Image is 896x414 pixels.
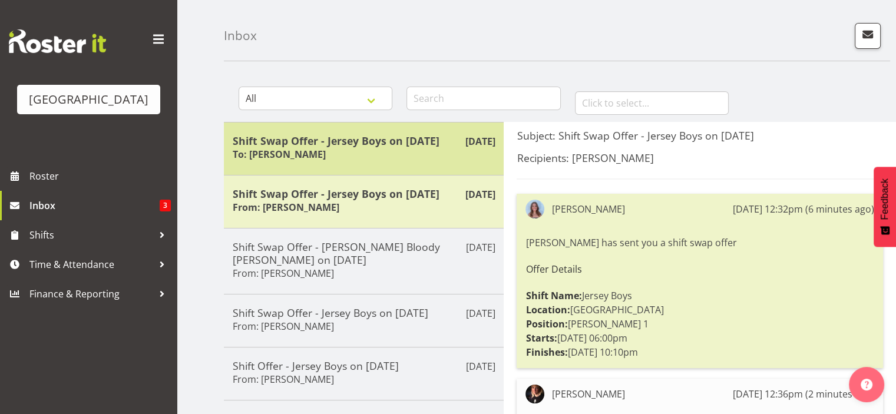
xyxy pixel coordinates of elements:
[525,200,544,218] img: sumner-raos392e284751624405832f3cd805d96d8a.png
[29,91,148,108] div: [GEOGRAPHIC_DATA]
[525,346,567,359] strong: Finishes:
[517,151,883,164] h5: Recipients: [PERSON_NAME]
[233,267,334,279] h6: From: [PERSON_NAME]
[880,178,890,220] span: Feedback
[406,87,560,110] input: Search
[233,373,334,385] h6: From: [PERSON_NAME]
[29,197,160,214] span: Inbox
[551,202,624,216] div: [PERSON_NAME]
[224,29,257,42] h4: Inbox
[233,134,495,147] h5: Shift Swap Offer - Jersey Boys on [DATE]
[29,256,153,273] span: Time & Attendance
[465,359,495,373] p: [DATE]
[9,29,106,53] img: Rosterit website logo
[465,306,495,320] p: [DATE]
[465,134,495,148] p: [DATE]
[233,320,334,332] h6: From: [PERSON_NAME]
[525,332,557,345] strong: Starts:
[517,129,883,142] h5: Subject: Shift Swap Offer - Jersey Boys on [DATE]
[233,359,495,372] h5: Shift Offer - Jersey Boys on [DATE]
[29,285,153,303] span: Finance & Reporting
[465,240,495,254] p: [DATE]
[29,226,153,244] span: Shifts
[465,187,495,201] p: [DATE]
[29,167,171,185] span: Roster
[733,387,874,401] div: [DATE] 12:36pm (2 minutes ago)
[525,233,874,362] div: [PERSON_NAME] has sent you a shift swap offer Jersey Boys [GEOGRAPHIC_DATA] [PERSON_NAME] 1 [DATE...
[525,303,570,316] strong: Location:
[525,385,544,403] img: michelle-englehardt77a61dd232cbae36c93d4705c8cf7ee3.png
[233,240,495,266] h5: Shift Swap Offer - [PERSON_NAME] Bloody [PERSON_NAME] on [DATE]
[160,200,171,211] span: 3
[233,306,495,319] h5: Shift Swap Offer - Jersey Boys on [DATE]
[525,317,567,330] strong: Position:
[525,289,581,302] strong: Shift Name:
[733,202,874,216] div: [DATE] 12:32pm (6 minutes ago)
[233,148,326,160] h6: To: [PERSON_NAME]
[575,91,729,115] input: Click to select...
[861,379,872,390] img: help-xxl-2.png
[874,167,896,247] button: Feedback - Show survey
[233,201,339,213] h6: From: [PERSON_NAME]
[233,187,495,200] h5: Shift Swap Offer - Jersey Boys on [DATE]
[525,264,874,274] h6: Offer Details
[551,387,624,401] div: [PERSON_NAME]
